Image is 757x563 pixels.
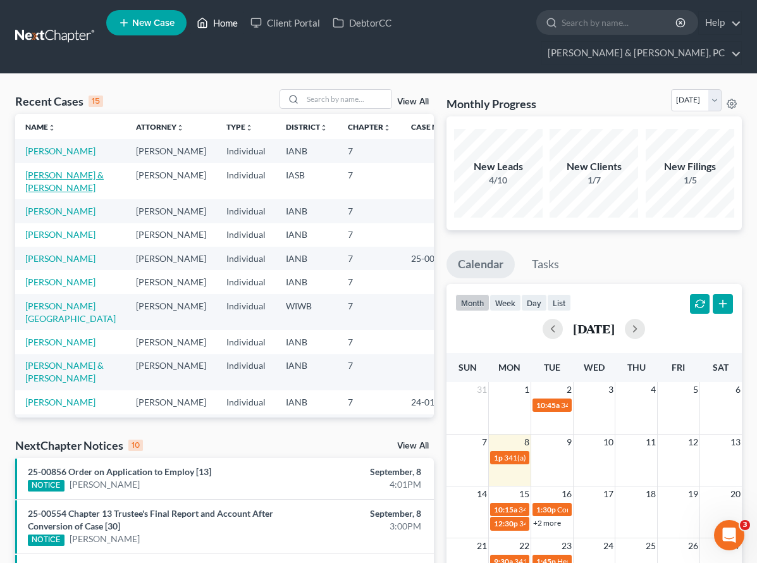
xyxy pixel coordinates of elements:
td: Individual [216,139,276,163]
span: 10:45a [536,400,560,410]
td: IANB [276,223,338,247]
span: 11 [644,435,657,450]
span: 3 [740,520,750,530]
a: Nameunfold_more [25,122,56,132]
td: [PERSON_NAME] [126,414,216,438]
a: Help [699,11,741,34]
h3: Monthly Progress [446,96,536,111]
td: 7 [338,247,401,270]
button: month [455,294,489,311]
a: [PERSON_NAME] [70,533,140,545]
td: IANB [276,139,338,163]
td: [PERSON_NAME] [126,223,216,247]
span: 19 [687,486,699,502]
a: 25-00856 Order on Application to Employ [13] [28,466,211,477]
td: 7 [338,294,401,330]
div: 1/7 [550,174,638,187]
div: September, 8 [298,507,421,520]
td: Individual [216,247,276,270]
i: unfold_more [383,124,391,132]
td: Individual [216,199,276,223]
span: 1p [494,453,503,462]
span: 23 [560,538,573,554]
span: 12:30p [494,519,518,528]
span: Sun [459,362,477,373]
div: 4:01PM [298,478,421,491]
span: New Case [132,18,175,28]
span: 10 [602,435,615,450]
span: Wed [584,362,605,373]
input: Search by name... [303,90,391,108]
td: 25-00777 [401,247,500,270]
td: Individual [216,223,276,247]
td: [PERSON_NAME] [126,354,216,390]
span: 341(a) meeting for [PERSON_NAME] [519,519,641,528]
a: View All [397,442,429,450]
span: Mon [498,362,520,373]
i: unfold_more [48,124,56,132]
td: IANB [276,199,338,223]
i: unfold_more [176,124,184,132]
td: [PERSON_NAME] [126,247,216,270]
td: 7 [338,199,401,223]
span: 12 [687,435,699,450]
td: 7 [338,270,401,294]
span: Fri [672,362,685,373]
td: 7 [338,163,401,199]
td: [PERSON_NAME] [126,139,216,163]
span: 22 [518,538,531,554]
span: 14 [476,486,488,502]
a: DebtorCC [326,11,398,34]
span: 3 [607,382,615,397]
div: NOTICE [28,480,65,492]
a: [PERSON_NAME] [25,253,95,264]
div: 1/5 [646,174,734,187]
td: 7 [338,139,401,163]
span: Sat [713,362,729,373]
div: 3:00PM [298,520,421,533]
td: 7 [338,354,401,390]
td: Individual [216,414,276,438]
td: WIWB [276,294,338,330]
span: 9 [565,435,573,450]
div: Recent Cases [15,94,103,109]
div: September, 8 [298,466,421,478]
a: Case Nounfold_more [411,122,452,132]
td: Individual [216,270,276,294]
td: [PERSON_NAME] [126,390,216,414]
td: Individual [216,330,276,354]
span: 31 [476,382,488,397]
span: 8 [523,435,531,450]
span: 1 [523,382,531,397]
span: 341(a) meeting for [PERSON_NAME] [504,453,626,462]
div: 10 [128,440,143,451]
a: Tasks [520,251,570,278]
span: 17 [602,486,615,502]
td: IANB [276,330,338,354]
span: 341(a) meeting for [PERSON_NAME] [561,400,683,410]
a: Client Portal [244,11,326,34]
a: [PERSON_NAME] & [PERSON_NAME] [25,170,104,193]
input: Search by name... [562,11,677,34]
span: 26 [687,538,699,554]
span: Thu [627,362,646,373]
a: 25-00554 Chapter 13 Trustee's Final Report and Account After Conversion of Case [30] [28,508,273,531]
td: 7 [338,390,401,414]
a: [PERSON_NAME] & [PERSON_NAME] [25,360,104,383]
a: Districtunfold_more [286,122,328,132]
a: Home [190,11,244,34]
a: Calendar [446,251,515,278]
i: unfold_more [320,124,328,132]
a: Attorneyunfold_more [136,122,184,132]
iframe: Intercom live chat [714,520,744,550]
span: 18 [644,486,657,502]
td: IANB [276,354,338,390]
span: Confirmation hearing for [PERSON_NAME] [557,505,701,514]
span: 5 [692,382,699,397]
div: New Leads [454,159,543,174]
div: NOTICE [28,535,65,546]
a: Typeunfold_more [226,122,253,132]
button: list [547,294,571,311]
td: Individual [216,390,276,414]
a: View All [397,97,429,106]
